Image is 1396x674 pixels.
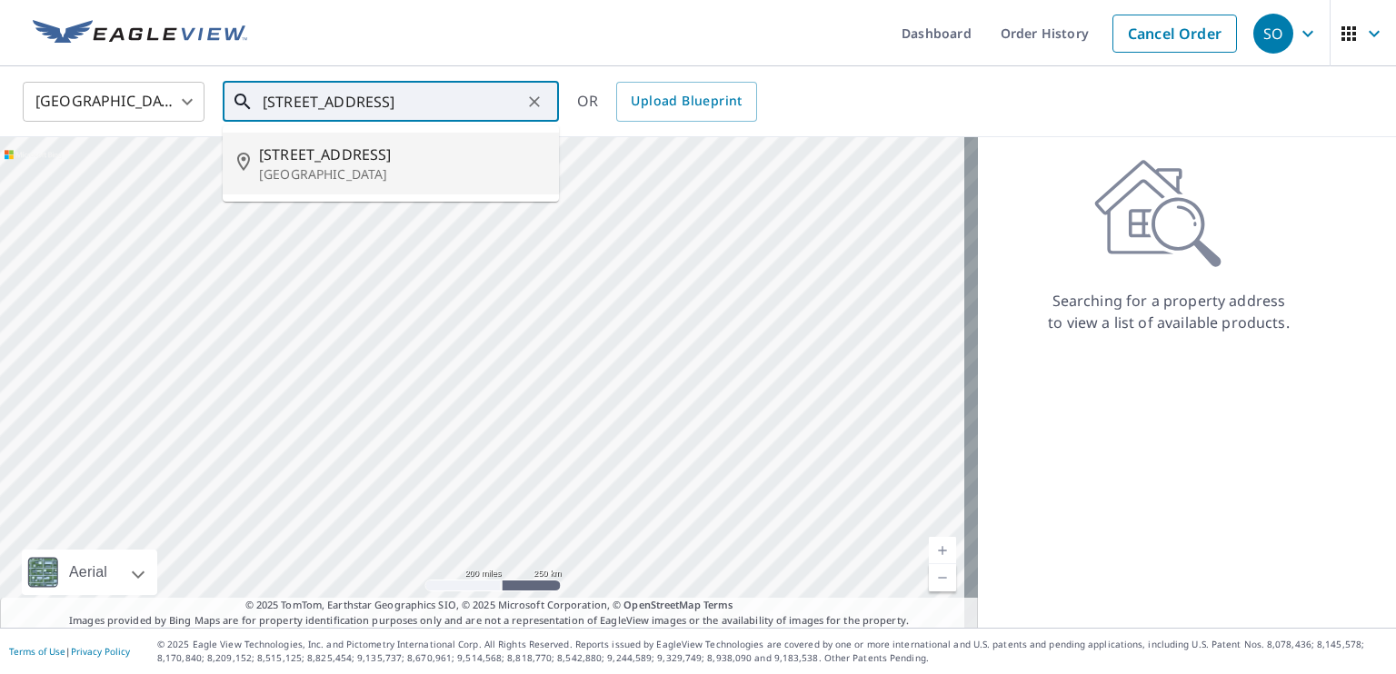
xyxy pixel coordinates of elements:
[71,645,130,658] a: Privacy Policy
[22,550,157,595] div: Aerial
[703,598,733,611] a: Terms
[1047,290,1291,333] p: Searching for a property address to view a list of available products.
[631,90,742,113] span: Upload Blueprint
[1253,14,1293,54] div: SO
[577,82,757,122] div: OR
[245,598,733,613] span: © 2025 TomTom, Earthstar Geographics SIO, © 2025 Microsoft Corporation, ©
[263,76,522,127] input: Search by address or latitude-longitude
[623,598,700,611] a: OpenStreetMap
[259,144,544,165] span: [STREET_ADDRESS]
[929,537,956,564] a: Current Level 5, Zoom In
[9,646,130,657] p: |
[9,645,65,658] a: Terms of Use
[259,165,544,183] p: [GEOGRAPHIC_DATA]
[157,638,1387,665] p: © 2025 Eagle View Technologies, Inc. and Pictometry International Corp. All Rights Reserved. Repo...
[64,550,113,595] div: Aerial
[616,82,756,122] a: Upload Blueprint
[23,76,204,127] div: [GEOGRAPHIC_DATA]
[1112,15,1237,53] a: Cancel Order
[522,89,547,114] button: Clear
[929,564,956,591] a: Current Level 5, Zoom Out
[33,20,247,47] img: EV Logo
